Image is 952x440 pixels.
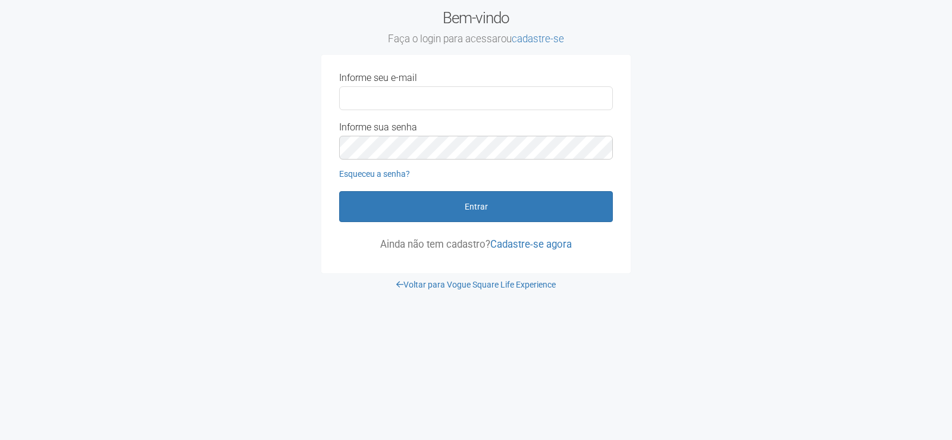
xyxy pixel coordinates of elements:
label: Informe seu e-mail [339,73,417,83]
a: Esqueceu a senha? [339,169,410,179]
h2: Bem-vindo [321,9,631,46]
small: Faça o login para acessar [321,33,631,46]
a: Voltar para Vogue Square Life Experience [396,280,556,289]
p: Ainda não tem cadastro? [339,239,613,249]
button: Entrar [339,191,613,222]
span: ou [501,33,564,45]
a: cadastre-se [512,33,564,45]
label: Informe sua senha [339,122,417,133]
a: Cadastre-se agora [490,238,572,250]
